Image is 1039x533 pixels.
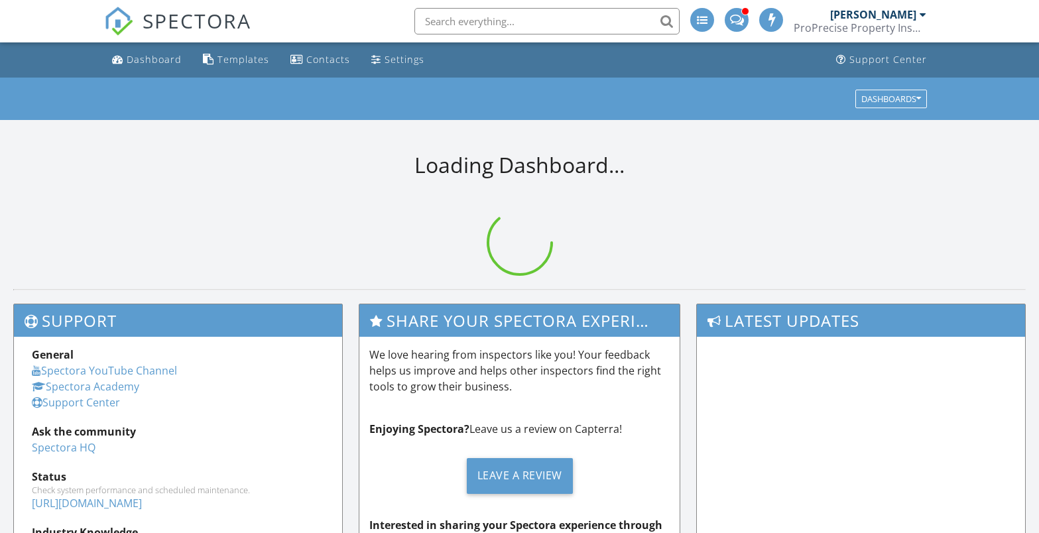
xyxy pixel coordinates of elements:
h3: Support [14,304,342,337]
div: Settings [385,53,424,66]
p: We love hearing from inspectors like you! Your feedback helps us improve and helps other inspecto... [369,347,670,394]
a: Spectora YouTube Channel [32,363,177,378]
h3: Latest Updates [697,304,1025,337]
p: Leave us a review on Capterra! [369,421,670,437]
a: Leave a Review [369,447,670,504]
a: Support Center [32,395,120,410]
div: Leave a Review [467,458,573,494]
a: Support Center [831,48,932,72]
div: ProPrecise Property Inspections LLC. [794,21,926,34]
div: Contacts [306,53,350,66]
a: SPECTORA [104,18,251,46]
a: Spectora HQ [32,440,95,455]
a: Dashboard [107,48,187,72]
div: Support Center [849,53,927,66]
img: The Best Home Inspection Software - Spectora [104,7,133,36]
div: Templates [217,53,269,66]
input: Search everything... [414,8,680,34]
div: Ask the community [32,424,324,440]
a: Settings [366,48,430,72]
h3: Share Your Spectora Experience [359,304,680,337]
strong: Enjoying Spectora? [369,422,469,436]
strong: General [32,347,74,362]
div: Dashboard [127,53,182,66]
div: [PERSON_NAME] [830,8,916,21]
a: Contacts [285,48,355,72]
a: Spectora Academy [32,379,139,394]
div: Dashboards [861,94,921,103]
div: Status [32,469,324,485]
a: [URL][DOMAIN_NAME] [32,496,142,510]
button: Dashboards [855,89,927,108]
a: Templates [198,48,275,72]
div: Check system performance and scheduled maintenance. [32,485,324,495]
span: SPECTORA [143,7,251,34]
